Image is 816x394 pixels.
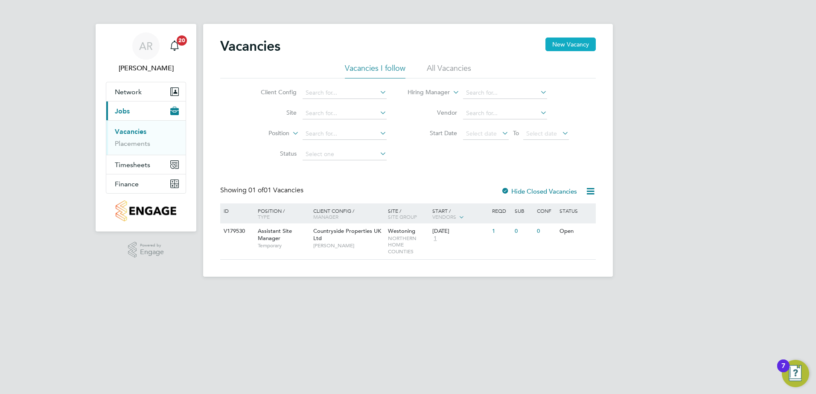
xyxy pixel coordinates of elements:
[466,130,497,137] span: Select date
[106,32,186,73] a: AR[PERSON_NAME]
[463,107,547,119] input: Search for...
[513,203,535,218] div: Sub
[220,186,305,195] div: Showing
[251,203,311,224] div: Position /
[386,203,431,224] div: Site /
[258,227,292,242] span: Assistant Site Manager
[557,203,595,218] div: Status
[115,107,130,115] span: Jobs
[303,148,387,160] input: Select one
[140,249,164,256] span: Engage
[221,203,251,218] div: ID
[258,242,309,249] span: Temporary
[490,203,512,218] div: Reqd
[535,223,557,239] div: 0
[106,101,186,120] button: Jobs
[128,242,164,258] a: Powered byEngage
[303,87,387,99] input: Search for...
[248,150,297,157] label: Status
[96,24,196,232] nav: Main navigation
[427,63,471,78] li: All Vacancies
[463,87,547,99] input: Search for...
[510,127,522,139] span: To
[557,223,595,239] div: Open
[408,129,457,137] label: Start Date
[781,366,785,377] div: 7
[303,128,387,140] input: Search for...
[221,223,251,239] div: V179530
[166,32,183,60] a: 20
[513,223,535,239] div: 0
[106,174,186,193] button: Finance
[313,227,381,242] span: Countryside Properties UK Ltd
[106,200,186,221] a: Go to home page
[408,109,457,116] label: Vendor
[115,88,142,96] span: Network
[432,235,438,242] span: 1
[388,227,415,235] span: Westoning
[432,213,456,220] span: Vendors
[401,88,450,97] label: Hiring Manager
[501,187,577,195] label: Hide Closed Vacancies
[115,180,139,188] span: Finance
[106,63,186,73] span: Adam Rodway
[139,41,153,52] span: AR
[311,203,386,224] div: Client Config /
[248,186,264,194] span: 01 of
[313,213,338,220] span: Manager
[240,129,289,138] label: Position
[248,186,303,194] span: 01 Vacancies
[782,360,809,387] button: Open Resource Center, 7 new notifications
[116,200,176,221] img: countryside-properties-logo-retina.png
[220,38,280,55] h2: Vacancies
[115,139,150,148] a: Placements
[258,213,270,220] span: Type
[388,235,428,255] span: NORTHERN HOME COUNTIES
[177,35,187,46] span: 20
[432,228,488,235] div: [DATE]
[106,155,186,174] button: Timesheets
[345,63,405,78] li: Vacancies I follow
[248,88,297,96] label: Client Config
[106,120,186,155] div: Jobs
[545,38,596,51] button: New Vacancy
[526,130,557,137] span: Select date
[106,82,186,101] button: Network
[115,161,150,169] span: Timesheets
[248,109,297,116] label: Site
[140,242,164,249] span: Powered by
[535,203,557,218] div: Conf
[115,127,146,136] a: Vacancies
[388,213,417,220] span: Site Group
[430,203,490,225] div: Start /
[303,107,387,119] input: Search for...
[490,223,512,239] div: 1
[313,242,384,249] span: [PERSON_NAME]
